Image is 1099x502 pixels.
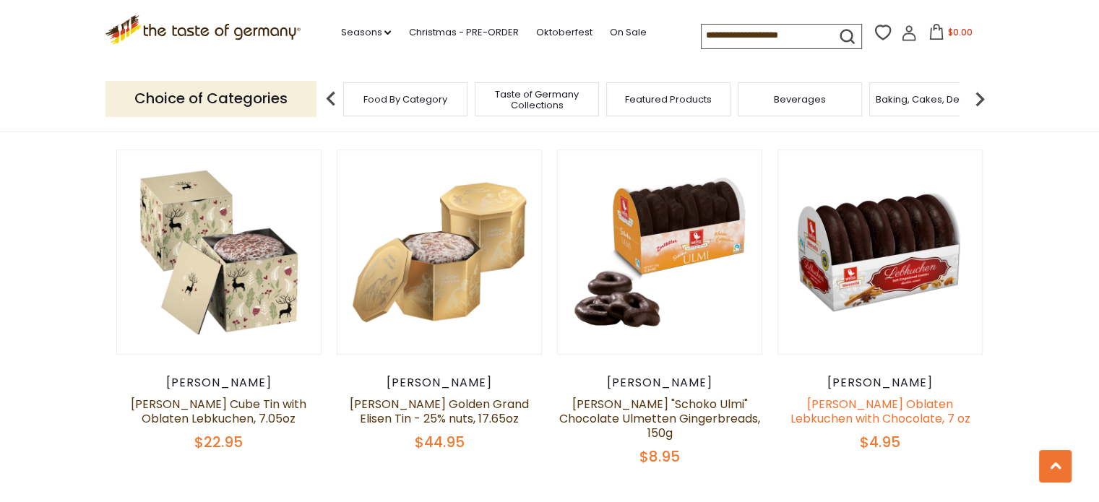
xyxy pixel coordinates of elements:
img: Wicklein Golden Grand Elisen Tin - 25% nuts, 17.65oz [337,150,542,355]
span: $8.95 [639,446,680,467]
a: [PERSON_NAME] "Schoko Ulmi" Chocolate Ulmetten Gingerbreads, 150g [559,396,760,441]
span: $4.95 [860,432,900,452]
a: Seasons [340,25,391,40]
div: [PERSON_NAME] [777,376,983,390]
a: Taste of Germany Collections [479,89,595,111]
div: [PERSON_NAME] [557,376,763,390]
span: $44.95 [414,432,464,452]
div: [PERSON_NAME] [116,376,322,390]
a: Beverages [774,94,826,105]
img: Weiss Oblaten Lebkuchen with Chocolate, 7 oz [778,150,983,355]
a: [PERSON_NAME] Cube Tin with Oblaten Lebkuchen, 7.05oz [131,396,306,427]
a: Baking, Cakes, Desserts [876,94,988,105]
img: next arrow [965,85,994,113]
p: Choice of Categories [105,81,316,116]
img: previous arrow [316,85,345,113]
a: [PERSON_NAME] Golden Grand Elisen Tin - 25% nuts, 17.65oz [350,396,529,427]
button: $0.00 [920,24,981,46]
img: Weiss "Schoko Ulmi" Chocolate Ulmetten Gingerbreads, 150g [558,150,762,355]
span: $22.95 [194,432,243,452]
a: On Sale [609,25,646,40]
a: Christmas - PRE-ORDER [408,25,518,40]
span: $0.00 [947,26,972,38]
a: Featured Products [625,94,712,105]
a: Oktoberfest [535,25,592,40]
div: [PERSON_NAME] [337,376,543,390]
a: Food By Category [363,94,447,105]
img: Wicklein Cube Tin with Oblaten Lebkuchen, 7.05oz [117,150,322,355]
a: [PERSON_NAME] Oblaten Lebkuchen with Chocolate, 7 oz [790,396,970,427]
